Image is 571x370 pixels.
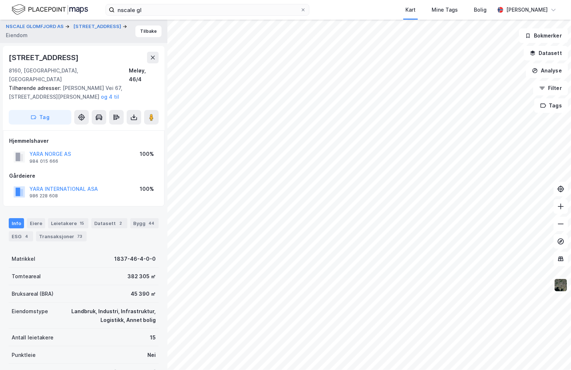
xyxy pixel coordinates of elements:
button: Tilbake [135,25,162,37]
button: NSCALE GLOMFJORD AS [6,23,65,30]
div: 2 [117,220,124,227]
div: Bruksareal (BRA) [12,290,53,298]
div: Kart [405,5,416,14]
div: Eiendomstype [12,307,48,316]
div: 100% [140,150,154,158]
div: 986 228 608 [29,193,58,199]
div: Hjemmelshaver [9,137,158,145]
div: 44 [147,220,156,227]
div: Matrikkel [12,255,35,263]
div: Leietakere [48,218,88,228]
button: Tags [534,98,568,113]
div: Landbruk, Industri, Infrastruktur, Logistikk, Annet bolig [57,307,156,324]
div: 73 [76,233,84,240]
iframe: Chat Widget [535,335,571,370]
div: ESG [9,231,33,241]
button: Analyse [526,63,568,78]
span: Tilhørende adresser: [9,85,63,91]
img: 9k= [554,278,568,292]
div: 984 015 666 [29,158,58,164]
button: [STREET_ADDRESS] [74,23,123,30]
input: Søk på adresse, matrikkel, gårdeiere, leietakere eller personer [115,4,300,15]
div: [STREET_ADDRESS] [9,52,80,63]
div: 1837-46-4-0-0 [114,255,156,263]
div: Eiendom [6,31,28,40]
div: Bygg [130,218,159,228]
div: Tomteareal [12,272,41,281]
div: 382 305 ㎡ [127,272,156,281]
div: 100% [140,185,154,193]
button: Tag [9,110,71,125]
div: Meløy, 46/4 [129,66,159,84]
div: Kontrollprogram for chat [535,335,571,370]
div: Eiere [27,218,45,228]
div: 8160, [GEOGRAPHIC_DATA], [GEOGRAPHIC_DATA] [9,66,129,84]
div: 4 [23,233,30,240]
div: Gårdeiere [9,172,158,180]
div: 15 [78,220,86,227]
div: Transaksjoner [36,231,87,241]
img: logo.f888ab2527a4732fd821a326f86c7f29.svg [12,3,88,16]
div: [PERSON_NAME] [506,5,548,14]
div: Nei [147,351,156,359]
div: 15 [150,333,156,342]
button: Bokmerker [519,28,568,43]
div: Antall leietakere [12,333,53,342]
div: Datasett [91,218,127,228]
div: Info [9,218,24,228]
div: [PERSON_NAME] Vei 67, [STREET_ADDRESS][PERSON_NAME] [9,84,153,101]
div: Bolig [474,5,487,14]
button: Filter [533,81,568,95]
div: Punktleie [12,351,36,359]
div: Mine Tags [432,5,458,14]
button: Datasett [524,46,568,60]
div: 45 390 ㎡ [131,290,156,298]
